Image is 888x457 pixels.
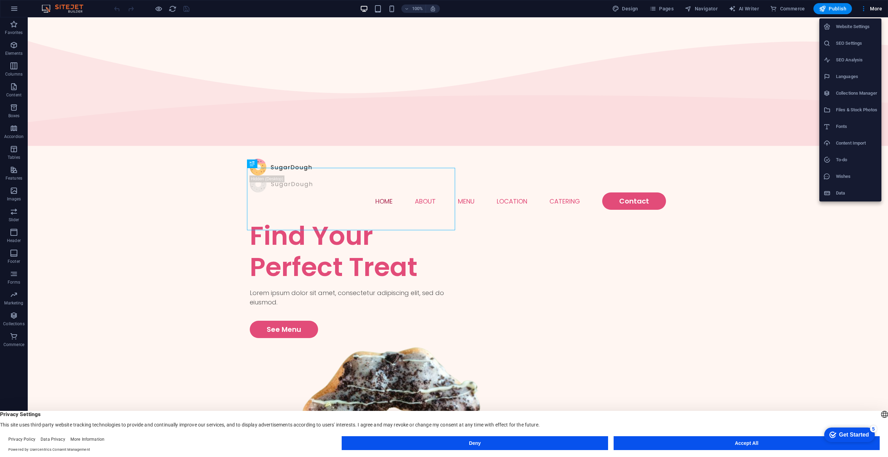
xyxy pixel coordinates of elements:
h6: Languages [836,72,877,81]
h6: Fonts [836,122,877,131]
h6: Data [836,189,877,197]
h6: To-do [836,156,877,164]
h6: SEO Settings [836,39,877,48]
div: Get Started [20,8,50,14]
h6: SEO Analysis [836,56,877,64]
h6: Collections Manager [836,89,877,97]
h6: Wishes [836,172,877,181]
div: Get Started 5 items remaining, 0% complete [6,3,56,18]
h6: Files & Stock Photos [836,106,877,114]
h6: Content Import [836,139,877,147]
div: 5 [51,1,58,8]
h6: Website Settings [836,23,877,31]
